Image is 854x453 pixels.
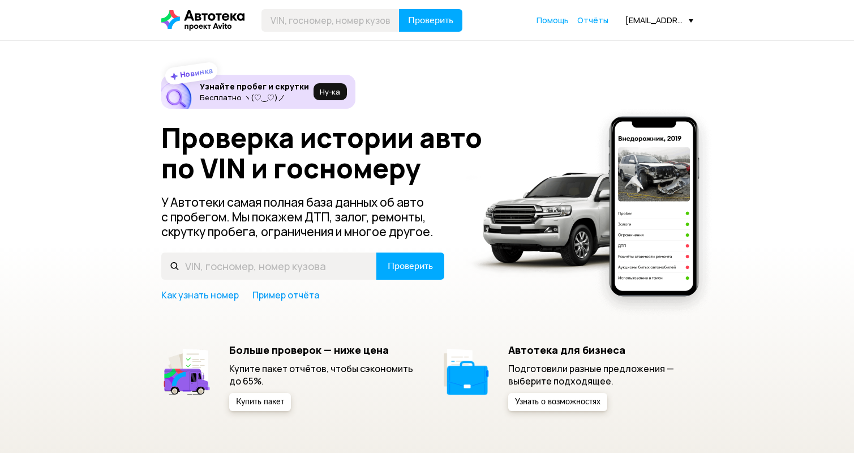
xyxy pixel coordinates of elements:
h1: Проверка истории авто по VIN и госномеру [161,122,499,183]
strong: Новинка [179,65,213,80]
button: Купить пакет [229,393,291,411]
div: [EMAIL_ADDRESS][DOMAIN_NAME] [625,15,693,25]
p: Бесплатно ヽ(♡‿♡)ノ [200,93,309,102]
button: Узнать о возможностях [508,393,607,411]
p: У Автотеки самая полная база данных об авто с пробегом. Мы покажем ДТП, залог, ремонты, скрутку п... [161,195,445,239]
a: Помощь [537,15,569,26]
span: Помощь [537,15,569,25]
span: Купить пакет [236,398,284,406]
button: Проверить [399,9,462,32]
span: Проверить [408,16,453,25]
input: VIN, госномер, номер кузова [261,9,400,32]
span: Ну‑ка [320,87,340,96]
h5: Больше проверок — ниже цена [229,344,414,356]
a: Как узнать номер [161,289,239,301]
span: Отчёты [577,15,608,25]
input: VIN, госномер, номер кузова [161,253,377,280]
a: Отчёты [577,15,608,26]
h5: Автотека для бизнеса [508,344,693,356]
h6: Узнайте пробег и скрутки [200,82,309,92]
p: Купите пакет отчётов, чтобы сэкономить до 65%. [229,362,414,387]
span: Узнать о возможностях [515,398,600,406]
p: Подготовили разные предложения — выберите подходящее. [508,362,693,387]
button: Проверить [376,253,444,280]
a: Пример отчёта [252,289,319,301]
span: Проверить [388,262,433,271]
